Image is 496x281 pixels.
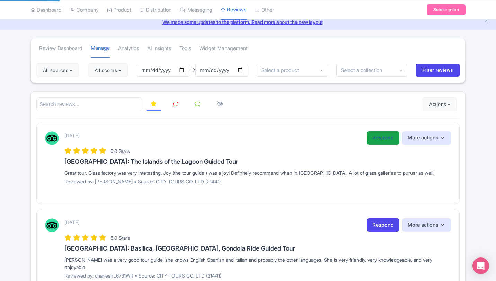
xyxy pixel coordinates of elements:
input: Select a product [261,67,303,73]
a: Product [107,0,131,19]
button: Actions [423,97,457,111]
button: All scores [88,63,128,77]
p: Reviewed by: [PERSON_NAME] • Source: CITY TOURS CO. LTD (21441) [64,178,451,185]
a: Manage [91,39,110,58]
button: Close announcement [484,18,489,26]
p: [DATE] [64,132,79,139]
a: We made some updates to the platform. Read more about the new layout [4,18,492,26]
h3: [GEOGRAPHIC_DATA]: The Islands of the Lagoon Guided Tour [64,158,451,165]
button: More actions [402,218,451,232]
a: Company [70,0,99,19]
input: Search reviews... [36,97,142,111]
span: 5.0 Stars [110,148,130,154]
span: 5.0 Stars [110,235,130,241]
input: Filter reviews [416,64,460,77]
button: More actions [402,131,451,145]
div: Great tour. Glass factory was very intetesting. Joy (the tour guide ) was a joy! Definitely recom... [64,169,451,176]
a: Dashboard [30,0,62,19]
input: Select a collection [341,67,387,73]
a: Respond [367,218,399,232]
a: Respond [367,131,399,145]
p: [DATE] [64,219,79,226]
a: Distribution [140,0,171,19]
a: Widget Management [199,39,248,58]
h3: [GEOGRAPHIC_DATA]: Basilica, [GEOGRAPHIC_DATA], Gondola Ride Guided Tour [64,245,451,252]
a: AI Insights [147,39,171,58]
a: Subscription [427,4,466,15]
img: Tripadvisor Logo [45,218,59,232]
button: All sources [36,63,79,77]
a: Review Dashboard [39,39,82,58]
a: Analytics [118,39,139,58]
a: Other [255,0,274,19]
div: Open Intercom Messenger [472,257,489,274]
div: [PERSON_NAME] was a very good tour guide, she knows English Spanish and Italian and probably the ... [64,256,451,271]
p: Reviewed by: charleshL6731WR • Source: CITY TOURS CO. LTD (21441) [64,272,451,279]
a: Tools [179,39,191,58]
img: Tripadvisor Logo [45,131,59,145]
a: Messaging [180,0,212,19]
